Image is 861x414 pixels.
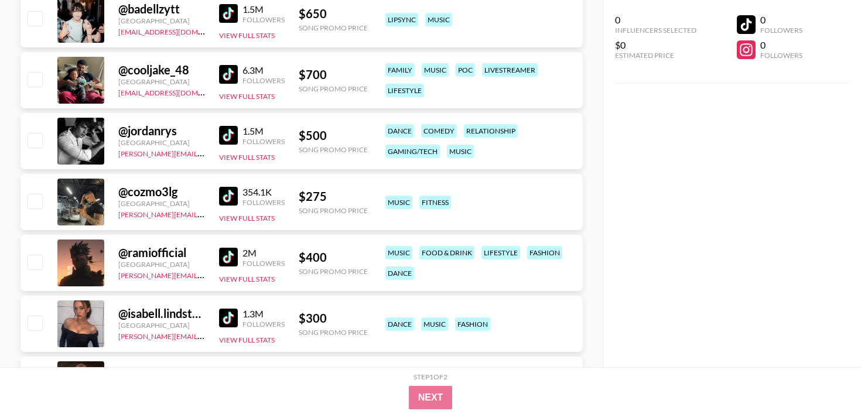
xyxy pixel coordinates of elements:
[419,246,474,259] div: food & drink
[118,124,205,138] div: @ jordanrys
[527,246,562,259] div: fashion
[414,372,447,381] div: Step 1 of 2
[419,196,451,209] div: fitness
[219,309,238,327] img: TikTok
[219,153,275,162] button: View Full Stats
[425,13,452,26] div: music
[385,84,424,97] div: lifestyle
[299,267,368,276] div: Song Promo Price
[299,67,368,82] div: $ 700
[219,31,275,40] button: View Full Stats
[760,14,802,26] div: 0
[464,124,518,138] div: relationship
[118,25,236,36] a: [EMAIL_ADDRESS][DOMAIN_NAME]
[760,26,802,35] div: Followers
[242,308,285,320] div: 1.3M
[385,246,412,259] div: music
[385,124,414,138] div: dance
[299,23,368,32] div: Song Promo Price
[422,63,449,77] div: music
[118,330,292,341] a: [PERSON_NAME][EMAIL_ADDRESS][DOMAIN_NAME]
[118,2,205,16] div: @ badellzytt
[385,145,440,158] div: gaming/tech
[242,259,285,268] div: Followers
[118,147,292,158] a: [PERSON_NAME][EMAIL_ADDRESS][DOMAIN_NAME]
[118,269,292,280] a: [PERSON_NAME][EMAIL_ADDRESS][DOMAIN_NAME]
[242,320,285,329] div: Followers
[242,76,285,85] div: Followers
[299,206,368,215] div: Song Promo Price
[219,336,275,344] button: View Full Stats
[219,187,238,206] img: TikTok
[118,245,205,260] div: @ ramiofficial
[118,77,205,86] div: [GEOGRAPHIC_DATA]
[299,189,368,204] div: $ 275
[299,84,368,93] div: Song Promo Price
[299,128,368,143] div: $ 500
[118,86,236,97] a: [EMAIL_ADDRESS][DOMAIN_NAME]
[760,51,802,60] div: Followers
[615,14,696,26] div: 0
[482,63,538,77] div: livestreamer
[242,64,285,76] div: 6.3M
[447,145,474,158] div: music
[118,306,205,321] div: @ isabell.lindstrm
[242,198,285,207] div: Followers
[456,63,475,77] div: poc
[242,247,285,259] div: 2M
[242,15,285,24] div: Followers
[219,248,238,266] img: TikTok
[219,92,275,101] button: View Full Stats
[118,321,205,330] div: [GEOGRAPHIC_DATA]
[615,39,696,51] div: $0
[118,16,205,25] div: [GEOGRAPHIC_DATA]
[299,145,368,154] div: Song Promo Price
[219,126,238,145] img: TikTok
[219,275,275,283] button: View Full Stats
[118,199,205,208] div: [GEOGRAPHIC_DATA]
[299,328,368,337] div: Song Promo Price
[118,260,205,269] div: [GEOGRAPHIC_DATA]
[299,6,368,21] div: $ 650
[385,266,414,280] div: dance
[118,208,292,219] a: [PERSON_NAME][EMAIL_ADDRESS][DOMAIN_NAME]
[421,317,448,331] div: music
[299,250,368,265] div: $ 400
[802,355,847,400] iframe: Drift Widget Chat Controller
[615,51,696,60] div: Estimated Price
[615,26,696,35] div: Influencers Selected
[299,311,368,326] div: $ 300
[118,138,205,147] div: [GEOGRAPHIC_DATA]
[242,186,285,198] div: 354.1K
[118,63,205,77] div: @ cooljake_48
[242,137,285,146] div: Followers
[481,246,520,259] div: lifestyle
[760,39,802,51] div: 0
[242,125,285,137] div: 1.5M
[385,13,418,26] div: lipsync
[219,65,238,84] img: TikTok
[385,63,415,77] div: family
[385,196,412,209] div: music
[385,317,414,331] div: dance
[409,386,453,409] button: Next
[242,4,285,15] div: 1.5M
[219,214,275,223] button: View Full Stats
[421,124,457,138] div: comedy
[118,184,205,199] div: @ cozmo3lg
[455,317,490,331] div: fashion
[219,4,238,23] img: TikTok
